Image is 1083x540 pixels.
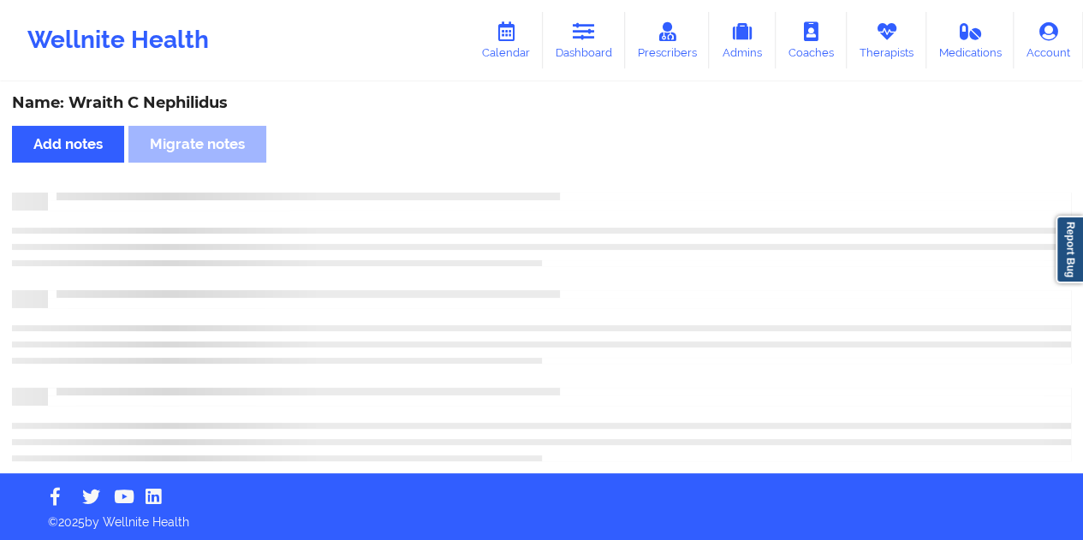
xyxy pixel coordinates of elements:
[847,12,926,68] a: Therapists
[469,12,543,68] a: Calendar
[12,126,124,163] button: Add notes
[36,501,1047,531] p: © 2025 by Wellnite Health
[1056,216,1083,283] a: Report Bug
[543,12,625,68] a: Dashboard
[12,93,1071,113] div: Name: Wraith C Nephilidus
[625,12,710,68] a: Prescribers
[926,12,1015,68] a: Medications
[1014,12,1083,68] a: Account
[709,12,776,68] a: Admins
[776,12,847,68] a: Coaches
